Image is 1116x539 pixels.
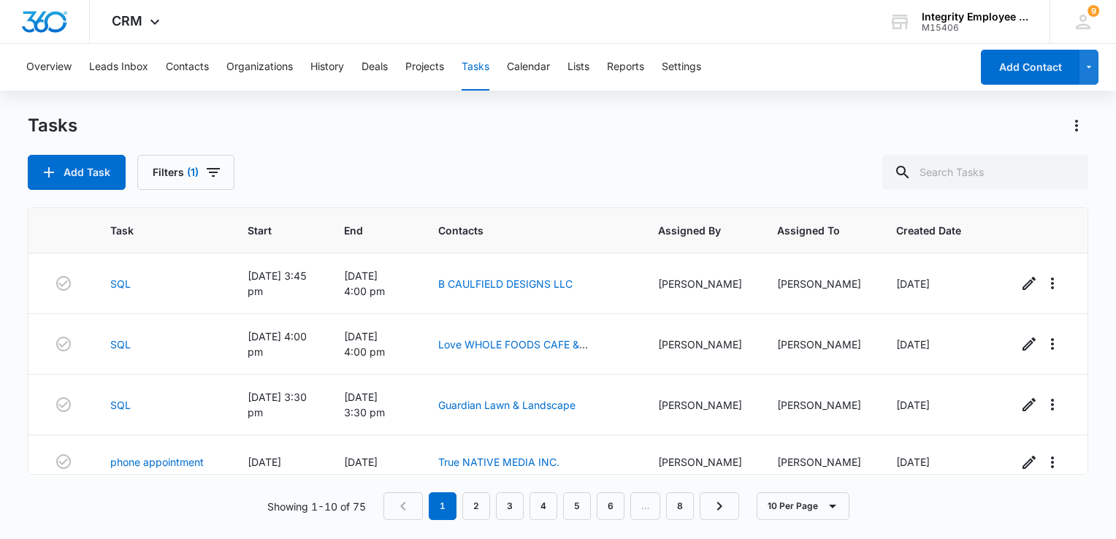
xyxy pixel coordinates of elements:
a: B CAULFIELD DESIGNS LLC [438,278,573,290]
button: Leads Inbox [89,44,148,91]
div: [PERSON_NAME] [658,454,742,470]
span: [DATE] [896,338,930,351]
div: account id [922,23,1028,33]
div: account name [922,11,1028,23]
span: [DATE] [896,456,930,468]
span: Contacts [438,223,602,238]
span: [DATE] [896,278,930,290]
a: Love WHOLE FOODS CAFE & MARKET LLC [438,338,588,366]
a: Next Page [700,492,739,520]
div: [PERSON_NAME] [777,276,861,291]
a: Page 5 [563,492,591,520]
em: 1 [429,492,456,520]
button: Lists [567,44,589,91]
span: [DATE] [344,456,378,468]
div: [PERSON_NAME] [658,276,742,291]
a: Page 6 [597,492,624,520]
button: Organizations [226,44,293,91]
span: Start [248,223,288,238]
button: Settings [662,44,701,91]
span: [DATE] 3:45 pm [248,269,307,297]
span: End [344,223,382,238]
a: SQL [110,397,131,413]
button: Projects [405,44,444,91]
div: [PERSON_NAME] [658,397,742,413]
span: Assigned By [658,223,721,238]
a: True NATIVE MEDIA INC. [438,456,559,468]
span: [DATE] [896,399,930,411]
a: SQL [110,276,131,291]
h1: Tasks [28,115,77,137]
span: 9 [1088,5,1099,17]
a: Page 4 [530,492,557,520]
a: Page 2 [462,492,490,520]
span: CRM [112,13,142,28]
button: Filters(1) [137,155,234,190]
div: [PERSON_NAME] [777,397,861,413]
p: Showing 1-10 of 75 [267,499,366,514]
button: History [310,44,344,91]
input: Search Tasks [882,155,1088,190]
div: notifications count [1088,5,1099,17]
span: [DATE] 4:00 pm [344,269,385,297]
a: Guardian Lawn & Landscape [438,399,576,411]
div: [PERSON_NAME] [658,337,742,352]
a: phone appointment [110,454,204,470]
button: Add Task [28,155,126,190]
span: [DATE] 4:00 pm [248,330,307,358]
button: Tasks [462,44,489,91]
button: Reports [607,44,644,91]
button: 10 Per Page [757,492,849,520]
a: Page 3 [496,492,524,520]
span: [DATE] 3:30 pm [248,391,307,418]
span: (1) [187,167,199,177]
span: Created Date [896,223,961,238]
span: [DATE] 3:30 pm [344,391,385,418]
div: [PERSON_NAME] [777,337,861,352]
button: Add Contact [981,50,1079,85]
button: Overview [26,44,72,91]
span: [DATE] 4:00 pm [344,330,385,358]
div: [PERSON_NAME] [777,454,861,470]
a: SQL [110,337,131,352]
nav: Pagination [383,492,739,520]
span: Assigned To [777,223,840,238]
a: Page 8 [666,492,694,520]
button: Deals [362,44,388,91]
button: Contacts [166,44,209,91]
button: Calendar [507,44,550,91]
span: Task [110,223,191,238]
span: [DATE] [248,456,281,468]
